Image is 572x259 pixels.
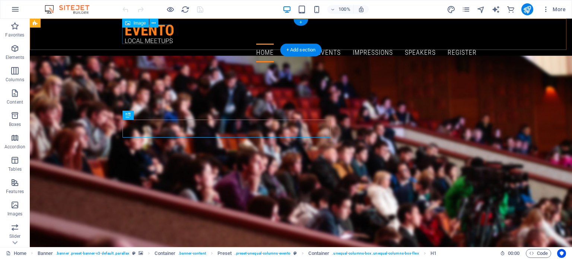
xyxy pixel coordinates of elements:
button: commerce [506,5,515,14]
button: pages [462,5,471,14]
div: + Add section [280,44,322,56]
a: Click to cancel selection. Double-click to open Pages [6,249,26,258]
p: Elements [6,54,25,60]
i: Commerce [506,5,515,14]
span: Click to select. Double-click to edit [38,249,53,258]
button: text_generator [492,5,500,14]
button: Usercentrics [557,249,566,258]
i: On resize automatically adjust zoom level to fit chosen device. [358,6,365,13]
button: navigator [477,5,486,14]
p: Images [7,211,23,217]
p: Columns [6,77,24,83]
i: This element contains a background [139,251,143,255]
p: Slider [9,233,21,239]
span: Click to select. Double-click to edit [155,249,175,258]
i: Publish [523,5,531,14]
p: Features [6,189,24,195]
span: . banner-content [178,249,206,258]
img: Editor Logo [43,5,99,14]
span: Click to select. Double-click to edit [308,249,329,258]
button: 100% [327,5,354,14]
h6: Session time [500,249,520,258]
p: Tables [8,166,22,172]
span: Image [133,21,146,25]
button: design [447,5,456,14]
span: . unequal-columns-box .unequal-columns-box-flex [332,249,419,258]
p: Content [7,99,23,105]
span: More [542,6,566,13]
span: Click to select. Double-click to edit [430,249,436,258]
p: Accordion [4,144,25,150]
i: AI Writer [492,5,500,14]
button: Click here to leave preview mode and continue editing [166,5,175,14]
span: . banner .preset-banner-v3-default .parallax [56,249,129,258]
span: Code [529,249,548,258]
p: Favorites [5,32,24,38]
button: Code [526,249,551,258]
i: This element is a customizable preset [293,251,297,255]
button: reload [181,5,190,14]
span: : [513,250,514,256]
i: Pages (Ctrl+Alt+S) [462,5,470,14]
h6: 100% [339,5,350,14]
button: More [539,3,569,15]
span: 00 00 [508,249,519,258]
div: + [293,19,308,26]
i: This element is a customizable preset [132,251,136,255]
span: Click to select. Double-click to edit [217,249,232,258]
nav: breadcrumb [38,249,436,258]
i: Design (Ctrl+Alt+Y) [447,5,455,14]
i: Reload page [181,5,190,14]
span: . preset-unequal-columns-evento [235,249,290,258]
p: Boxes [9,121,21,127]
button: publish [521,3,533,15]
